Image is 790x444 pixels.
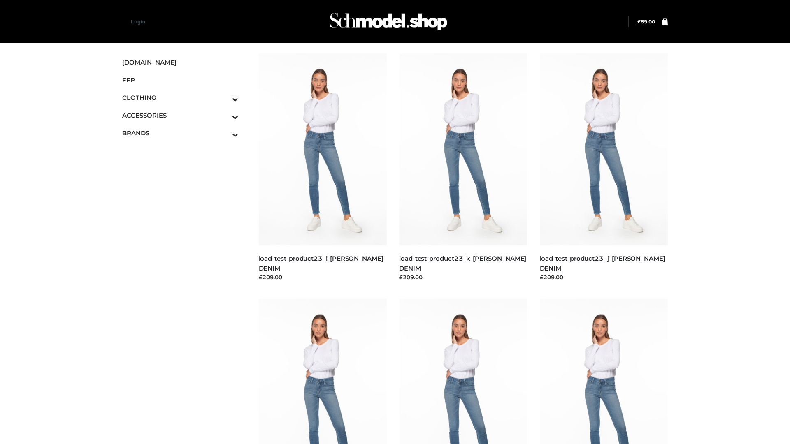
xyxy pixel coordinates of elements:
button: Toggle Submenu [209,106,238,124]
a: ACCESSORIESToggle Submenu [122,106,238,124]
a: £89.00 [637,18,655,25]
a: load-test-product23_l-[PERSON_NAME] DENIM [259,254,383,272]
bdi: 89.00 [637,18,655,25]
a: BRANDSToggle Submenu [122,124,238,142]
button: Toggle Submenu [209,89,238,106]
a: load-test-product23_k-[PERSON_NAME] DENIM [399,254,526,272]
div: £209.00 [399,273,527,281]
a: CLOTHINGToggle Submenu [122,89,238,106]
a: FFP [122,71,238,89]
div: £209.00 [259,273,387,281]
a: Login [131,18,145,25]
span: FFP [122,75,238,85]
a: load-test-product23_j-[PERSON_NAME] DENIM [540,254,665,272]
span: ACCESSORIES [122,111,238,120]
span: BRANDS [122,128,238,138]
button: Toggle Submenu [209,124,238,142]
div: £209.00 [540,273,668,281]
img: Schmodel Admin 964 [327,5,450,38]
a: [DOMAIN_NAME] [122,53,238,71]
span: £ [637,18,641,25]
span: CLOTHING [122,93,238,102]
span: [DOMAIN_NAME] [122,58,238,67]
